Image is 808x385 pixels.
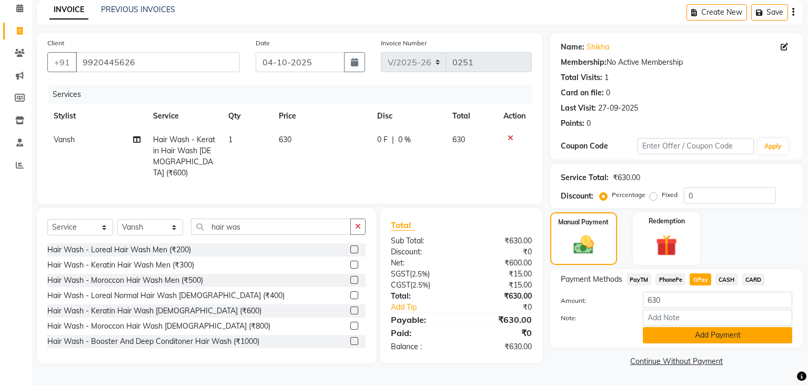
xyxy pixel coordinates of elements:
label: Percentage [612,190,645,200]
th: Disc [371,104,446,128]
button: Save [751,4,788,21]
th: Qty [222,104,272,128]
div: Hair Wash - Booster And Deep Conditoner Hair Wash (₹1000) [47,336,259,347]
th: Total [446,104,497,128]
div: Name: [561,42,584,53]
div: ₹630.00 [461,291,540,302]
span: 0 % [398,134,411,145]
label: Amount: [553,296,635,305]
input: Add Note [643,310,792,326]
span: Payment Methods [561,274,622,285]
div: Coupon Code [561,141,638,152]
div: Paid: [383,327,461,339]
div: Last Visit: [561,103,596,114]
div: ( ) [383,269,461,280]
div: Total Visits: [561,72,602,83]
img: _gift.svg [649,232,684,259]
div: ₹600.00 [461,258,540,269]
input: Amount [643,292,792,308]
div: Membership: [561,57,607,68]
div: 0 [606,87,610,98]
a: PREVIOUS INVOICES [101,5,175,14]
div: Discount: [383,246,461,258]
a: Add Tip [383,302,474,313]
th: Action [497,104,532,128]
div: Services [48,85,540,104]
span: CGST [391,280,410,290]
label: Manual Payment [558,218,609,227]
img: _cash.svg [567,233,600,256]
div: Balance : [383,341,461,352]
div: Points: [561,118,584,129]
button: Apply [758,139,788,154]
div: Total: [383,291,461,302]
div: ₹630.00 [461,313,540,326]
div: Card on file: [561,87,604,98]
span: 630 [279,135,291,144]
label: Invoice Number [381,38,427,48]
div: Net: [383,258,461,269]
span: SGST [391,269,410,279]
div: ₹0 [461,246,540,258]
a: Shikha [587,42,609,53]
a: Continue Without Payment [552,356,801,367]
button: Create New [686,4,747,21]
a: INVOICE [49,1,88,19]
span: 0 F [377,134,388,145]
span: PayTM [627,273,652,285]
input: Search by Name/Mobile/Email/Code [76,52,240,72]
span: Vansh [54,135,75,144]
span: 2.5% [412,281,428,289]
div: ₹0 [474,302,540,313]
label: Client [47,38,64,48]
input: Enter Offer / Coupon Code [638,138,753,154]
span: PhonePe [655,273,685,285]
div: ₹0 [461,327,540,339]
th: Price [272,104,371,128]
div: Hair Wash - Loreal Hair Wash Men (₹200) [47,244,191,255]
span: | [392,134,394,145]
button: Add Payment [643,327,792,343]
div: Service Total: [561,172,609,183]
span: 2.5% [412,270,428,278]
th: Stylist [47,104,147,128]
div: Payable: [383,313,461,326]
label: Redemption [649,216,685,226]
div: ₹630.00 [613,172,640,183]
button: +91 [47,52,77,72]
div: Hair Wash - Moroccon Hair Wash Men (₹500) [47,275,203,286]
input: Search or Scan [191,219,351,235]
span: Hair Wash - Keratin Hair Wash [DEMOGRAPHIC_DATA] (₹600) [153,135,215,177]
div: Hair Wash - Keratin Hair Wash Men (₹300) [47,260,194,271]
span: CARD [742,273,765,285]
div: Hair Wash - Loreal Normal Hair Wash [DEMOGRAPHIC_DATA] (₹400) [47,290,285,301]
label: Fixed [662,190,678,200]
div: ( ) [383,280,461,291]
div: Hair Wash - Keratin Hair Wash [DEMOGRAPHIC_DATA] (₹600) [47,305,261,317]
div: Discount: [561,191,593,202]
div: Sub Total: [383,235,461,246]
div: ₹15.00 [461,269,540,280]
div: ₹15.00 [461,280,540,291]
span: 1 [228,135,233,144]
th: Service [147,104,222,128]
div: ₹630.00 [461,341,540,352]
label: Date [256,38,270,48]
div: Hair Wash - Moroccon Hair Wash [DEMOGRAPHIC_DATA] (₹800) [47,321,270,332]
span: GPay [690,273,711,285]
label: Note: [553,313,635,323]
div: ₹630.00 [461,235,540,246]
div: 27-09-2025 [598,103,638,114]
span: CASH [715,273,738,285]
div: No Active Membership [561,57,792,68]
div: 1 [604,72,609,83]
span: Total [391,220,415,231]
div: 0 [587,118,591,129]
span: 630 [452,135,465,144]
